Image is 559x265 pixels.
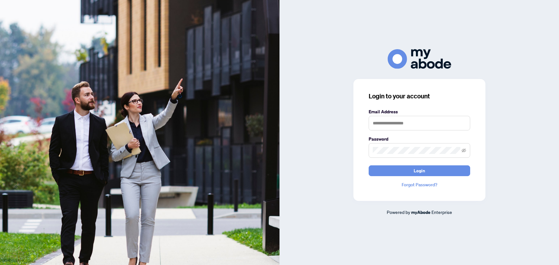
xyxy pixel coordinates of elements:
span: Enterprise [431,209,452,215]
span: eye-invisible [462,148,466,153]
label: Password [369,136,470,142]
a: Forgot Password? [369,181,470,188]
h3: Login to your account [369,92,470,101]
span: Login [414,166,425,176]
span: Powered by [387,209,410,215]
a: myAbode [411,209,431,216]
label: Email Address [369,108,470,115]
img: ma-logo [388,49,451,69]
button: Login [369,165,470,176]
